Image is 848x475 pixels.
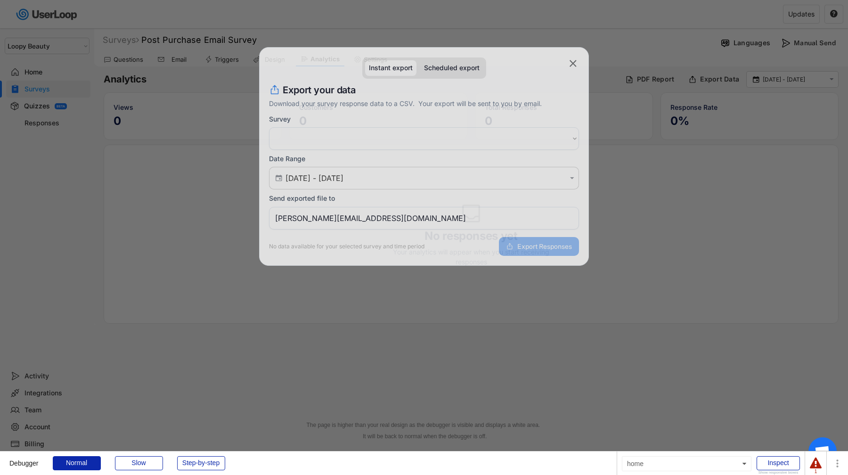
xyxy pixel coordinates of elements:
div: Debugger [9,451,39,467]
h4: Export your data [283,83,356,97]
div: Instant export [369,64,413,72]
div: Normal [53,456,101,470]
button:  [274,174,283,182]
text:  [276,174,282,182]
button: Export Responses [499,237,579,256]
span: Export Responses [517,243,572,250]
div: Inspect [757,456,800,470]
button:  [567,57,579,69]
div: Scheduled export [424,64,480,72]
div: Send exported file to [269,194,335,203]
div: Show responsive boxes [757,471,800,475]
text:  [570,57,577,69]
div: No data available for your selected survey and time period [269,244,424,249]
div: Slow [115,456,163,470]
div: Open chat [808,437,837,466]
text:  [570,174,574,182]
div: home [622,456,751,471]
input: Air Date/Time Picker [285,173,565,183]
button:  [568,174,576,182]
div: Step-by-step [177,456,225,470]
div: Survey [269,115,291,123]
div: 1 [810,469,822,474]
div: Download your survey response data to a CSV. Your export will be sent to you by email. [269,98,579,108]
div: Date Range [269,155,305,163]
